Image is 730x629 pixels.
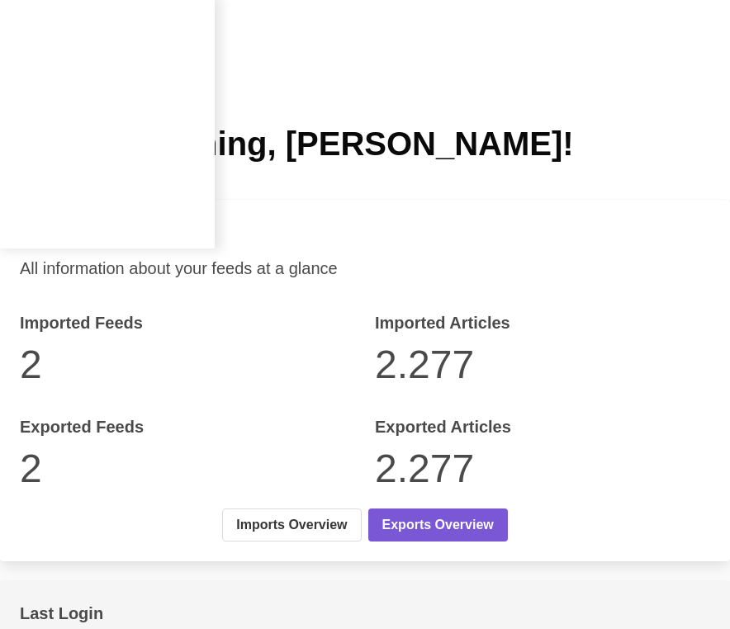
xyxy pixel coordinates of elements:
[40,125,574,162] span: Good morning, [PERSON_NAME]!
[20,256,710,281] div: All information about your feeds at a glance
[222,508,361,542] a: Imports Overview
[20,439,355,499] p: 2
[40,175,690,200] h2: [DATE] is [DATE]
[368,508,508,542] a: Exports Overview
[375,335,710,395] p: 2277
[375,414,710,439] h2: Exported Articles
[20,601,710,626] div: Last Login
[236,515,347,535] span: Imports Overview
[375,310,710,335] h2: Imported Articles
[382,515,494,535] span: Exports Overview
[20,310,355,335] h2: Imported Feeds
[20,414,355,439] h2: Exported Feeds
[20,220,710,249] h3: Feed Overview
[375,439,710,499] p: 2277
[20,335,355,395] p: 2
